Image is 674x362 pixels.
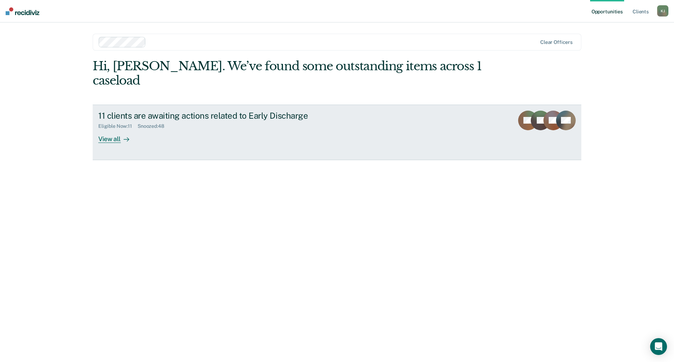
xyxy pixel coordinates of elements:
[98,111,345,121] div: 11 clients are awaiting actions related to Early Discharge
[98,129,138,143] div: View all
[650,338,667,355] div: Open Intercom Messenger
[657,5,668,17] div: K J
[93,59,484,88] div: Hi, [PERSON_NAME]. We’ve found some outstanding items across 1 caseload
[6,7,39,15] img: Recidiviz
[540,39,573,45] div: Clear officers
[138,123,170,129] div: Snoozed : 48
[98,123,138,129] div: Eligible Now : 11
[657,5,668,17] button: KJ
[93,105,581,160] a: 11 clients are awaiting actions related to Early DischargeEligible Now:11Snoozed:48View all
